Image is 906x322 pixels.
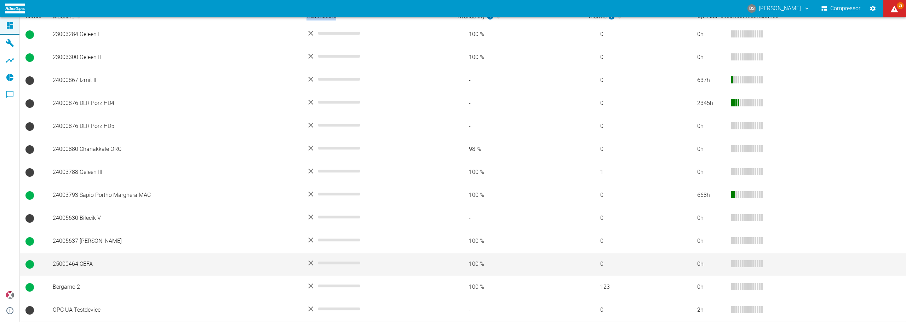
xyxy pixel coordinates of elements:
[306,305,446,313] div: No data
[458,306,578,314] span: -
[697,99,726,107] div: 2345 h
[25,30,34,39] span: Running
[306,121,446,129] div: No data
[306,144,446,152] div: No data
[306,29,446,37] div: No data
[47,46,301,69] td: 23003300 Geleen II
[25,168,34,177] span: No Data
[458,76,578,84] span: -
[47,69,301,92] td: 24000867 Izmit II
[306,167,446,175] div: No data
[697,191,726,199] div: 668 h
[25,306,34,315] span: No Data
[25,214,34,223] span: No Data
[697,53,726,62] div: 0 h
[47,115,301,138] td: 24000876 DLR Porz HD5
[25,76,34,85] span: No Data
[47,230,301,253] td: 24005637 [PERSON_NAME]
[47,253,301,276] td: 25000464 CEFA
[47,92,301,115] td: 24000876 DLR Porz HD4
[697,260,726,268] div: 0 h
[589,283,686,291] span: 123
[697,30,726,39] div: 0 h
[5,4,25,13] img: logo
[47,23,301,46] td: 23003284 Geleen I
[589,145,686,153] span: 0
[458,122,578,130] span: -
[697,214,726,222] div: 0 h
[458,191,578,199] span: 100 %
[589,191,686,199] span: 0
[697,76,726,84] div: 637 h
[589,122,686,130] span: 0
[746,2,811,15] button: daniel.schauer@atlascopco.com
[25,237,34,246] span: Running
[47,138,301,161] td: 24000880 Chanakkale ORC
[47,161,301,184] td: 24003788 Geleen III
[697,237,726,245] div: 0 h
[458,145,578,153] span: 98 %
[458,283,578,291] span: 100 %
[458,237,578,245] span: 100 %
[6,291,14,299] img: Xplore Logo
[306,213,446,221] div: No data
[306,236,446,244] div: No data
[306,259,446,267] div: No data
[589,30,686,39] span: 0
[47,207,301,230] td: 24005630 Bilecik V
[25,99,34,108] span: No Data
[897,2,904,9] span: 58
[697,145,726,153] div: 0 h
[589,168,686,176] span: 1
[458,168,578,176] span: 100 %
[25,145,34,154] span: No Data
[306,52,446,60] div: No data
[820,2,862,15] button: Compressor
[25,53,34,62] span: Running
[589,306,686,314] span: 0
[697,122,726,130] div: 0 h
[47,276,301,299] td: Bergamo 2
[47,184,301,207] td: 24003793 Sapio Portho Marghera MAC
[306,190,446,198] div: No data
[25,191,34,200] span: Running
[47,299,301,322] td: OPC UA Testdevice
[458,53,578,62] span: 100 %
[25,283,34,292] span: Running
[589,99,686,107] span: 0
[697,306,726,314] div: 2 h
[697,283,726,291] div: 0 h
[697,168,726,176] div: 0 h
[589,53,686,62] span: 0
[458,260,578,268] span: 100 %
[589,76,686,84] span: 0
[25,260,34,269] span: Running
[589,214,686,222] span: 0
[306,98,446,106] div: No data
[458,30,578,39] span: 100 %
[458,99,578,107] span: -
[306,75,446,83] div: No data
[589,237,686,245] span: 0
[25,122,34,131] span: No Data
[747,4,756,13] div: DS
[458,214,578,222] span: -
[866,2,879,15] button: Settings
[306,282,446,290] div: No data
[589,260,686,268] span: 0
